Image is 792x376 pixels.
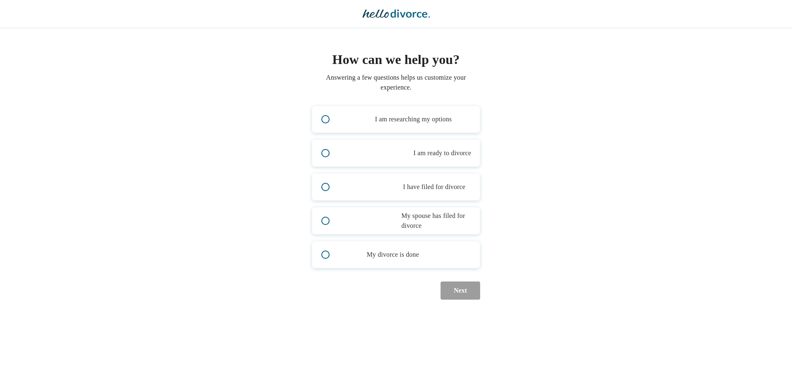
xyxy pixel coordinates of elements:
span: I am researching my options [375,114,460,124]
span: I have filed for divorce [403,182,470,192]
span: outgoing_mail [342,182,400,192]
span: I am ready to divorce [413,148,476,158]
span: gavel [342,250,363,260]
span: My divorce is done [367,250,423,260]
span: My spouse has filed for divorce [401,211,480,231]
h1: How can we help you? [312,50,480,69]
span: article_person [342,216,398,226]
span: book_2 [342,114,372,124]
p: Answering a few questions helps us customize your experience. [312,73,480,92]
button: Next [439,281,480,300]
span: bookmark_check [342,148,410,158]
